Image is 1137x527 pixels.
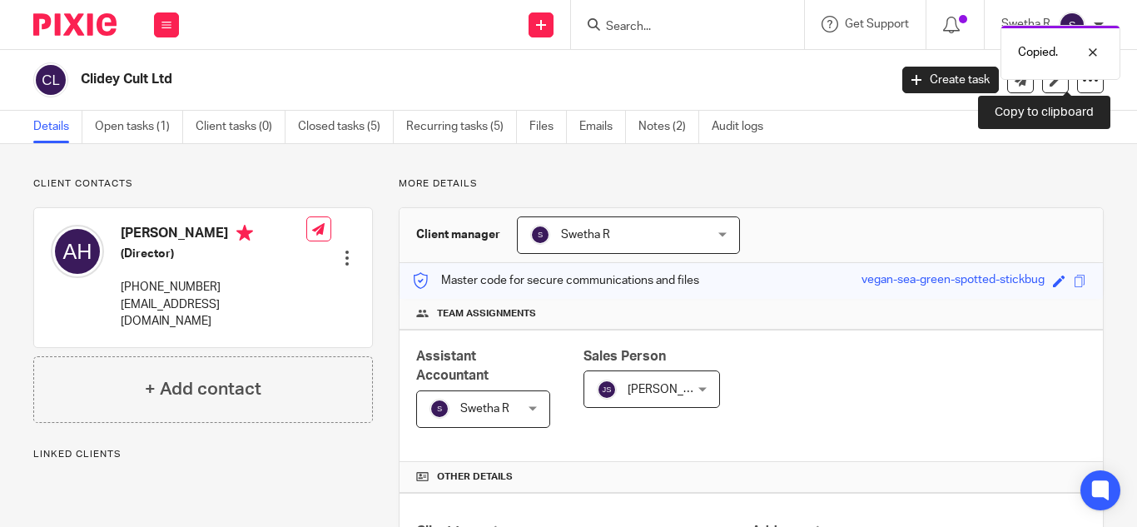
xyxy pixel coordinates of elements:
[437,470,513,484] span: Other details
[712,111,776,143] a: Audit logs
[33,13,117,36] img: Pixie
[121,246,306,262] h5: (Director)
[95,111,183,143] a: Open tasks (1)
[429,399,449,419] img: svg%3E
[236,225,253,241] i: Primary
[416,350,489,382] span: Assistant Accountant
[437,307,536,321] span: Team assignments
[460,403,509,415] span: Swetha R
[529,111,567,143] a: Files
[33,62,68,97] img: svg%3E
[597,380,617,400] img: svg%3E
[33,448,373,461] p: Linked clients
[579,111,626,143] a: Emails
[196,111,285,143] a: Client tasks (0)
[861,271,1045,291] div: vegan-sea-green-spotted-stickbug
[638,111,699,143] a: Notes (2)
[121,225,306,246] h4: [PERSON_NAME]
[561,229,610,241] span: Swetha R
[145,376,261,402] h4: + Add contact
[81,71,718,88] h2: Clidey Cult Ltd
[416,226,500,243] h3: Client manager
[298,111,394,143] a: Closed tasks (5)
[628,384,719,395] span: [PERSON_NAME]
[121,296,306,331] p: [EMAIL_ADDRESS][DOMAIN_NAME]
[33,177,373,191] p: Client contacts
[33,111,82,143] a: Details
[583,350,666,363] span: Sales Person
[399,177,1104,191] p: More details
[902,67,999,93] a: Create task
[406,111,517,143] a: Recurring tasks (5)
[121,279,306,296] p: [PHONE_NUMBER]
[1059,12,1085,38] img: svg%3E
[1018,44,1058,61] p: Copied.
[51,225,104,278] img: svg%3E
[412,272,699,289] p: Master code for secure communications and files
[530,225,550,245] img: svg%3E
